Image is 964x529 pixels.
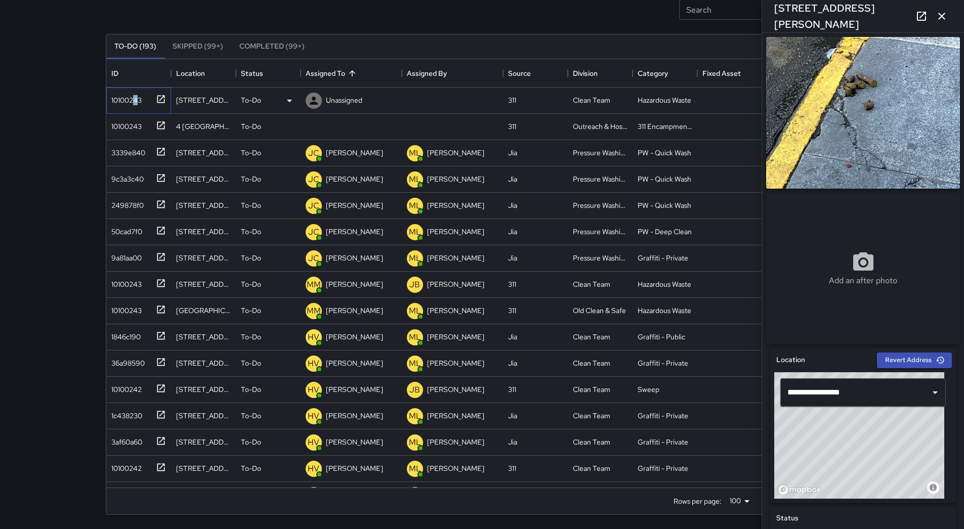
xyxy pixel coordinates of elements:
[633,59,697,87] div: Category
[326,437,383,447] p: [PERSON_NAME]
[409,463,421,475] p: ML
[638,227,692,237] div: PW - Deep Clean
[326,227,383,237] p: [PERSON_NAME]
[107,170,144,184] div: 9c3a3c40
[427,358,484,368] p: [PERSON_NAME]
[176,384,231,394] div: 66 8th Street
[241,200,261,210] p: To-Do
[638,253,688,263] div: Graffiti - Private
[638,95,691,105] div: Hazardous Waste
[573,95,610,105] div: Clean Team
[164,34,231,59] button: Skipped (99+)
[508,95,516,105] div: 311
[503,59,568,87] div: Source
[308,436,319,449] p: HV
[573,121,627,131] div: Outreach & Hospitality
[427,463,484,473] p: [PERSON_NAME]
[427,305,484,316] p: [PERSON_NAME]
[171,59,236,87] div: Location
[573,437,610,447] div: Clean Team
[241,59,263,87] div: Status
[638,411,688,421] div: Graffiti - Private
[508,121,516,131] div: 311
[308,358,319,370] p: HV
[308,200,319,212] p: JC
[326,411,383,421] p: [PERSON_NAME]
[638,174,691,184] div: PW - Quick Wash
[427,411,484,421] p: [PERSON_NAME]
[176,279,231,289] div: 1169 Market Street
[236,59,301,87] div: Status
[326,305,383,316] p: [PERSON_NAME]
[409,331,421,343] p: ML
[427,174,484,184] p: [PERSON_NAME]
[638,463,688,473] div: Graffiti - Private
[573,253,627,263] div: Pressure Washing
[427,227,484,237] p: [PERSON_NAME]
[427,148,484,158] p: [PERSON_NAME]
[241,174,261,184] p: To-Do
[176,200,231,210] div: 10 Mason Street
[409,147,421,159] p: ML
[407,59,447,87] div: Assigned By
[241,384,261,394] p: To-Do
[697,59,762,87] div: Fixed Asset
[573,463,610,473] div: Clean Team
[409,305,421,317] p: ML
[573,411,610,421] div: Clean Team
[508,358,517,368] div: Jia
[409,410,421,422] p: ML
[241,332,261,342] p: To-Do
[107,407,142,421] div: 1c438230
[638,148,691,158] div: PW - Quick Wash
[702,59,741,87] div: Fixed Asset
[326,332,383,342] p: [PERSON_NAME]
[508,253,517,263] div: Jia
[409,200,421,212] p: ML
[326,95,362,105] p: Unassigned
[638,332,685,342] div: Graffiti - Public
[241,437,261,447] p: To-Do
[326,174,383,184] p: [PERSON_NAME]
[176,253,231,263] div: 1020 Market Street
[409,226,421,238] p: ML
[107,249,142,263] div: 9a81aa00
[241,305,261,316] p: To-Do
[409,252,421,264] p: ML
[308,147,319,159] p: JC
[308,410,319,422] p: HV
[176,332,231,342] div: 1400 Mission Street
[176,463,231,473] div: 743a Minna Street
[308,463,319,475] p: HV
[326,253,383,263] p: [PERSON_NAME]
[107,328,141,342] div: 1846c190
[107,459,142,473] div: 10100242
[176,305,231,316] div: 8 Mint Plaza
[508,437,517,447] div: Jia
[107,196,144,210] div: 249878f0
[638,200,691,210] div: PW - Quick Wash
[573,148,627,158] div: Pressure Washing
[573,59,598,87] div: Division
[638,279,691,289] div: Hazardous Waste
[573,227,627,237] div: Pressure Washing
[307,305,321,317] p: MM
[107,275,142,289] div: 10100243
[176,411,231,421] div: 24 6th Street
[107,354,145,368] div: 36a98590
[107,380,142,394] div: 10100242
[508,279,516,289] div: 311
[106,34,164,59] button: To-Do (193)
[638,305,691,316] div: Hazardous Waste
[573,279,610,289] div: Clean Team
[409,279,420,291] p: JB
[427,253,484,263] p: [PERSON_NAME]
[107,91,142,105] div: 10100243
[176,358,231,368] div: 1230 Market Street
[409,436,421,449] p: ML
[241,121,261,131] p: To-Do
[326,358,383,368] p: [PERSON_NAME]
[573,358,610,368] div: Clean Team
[107,223,142,237] div: 50cad7f0
[176,437,231,447] div: 976 Folsom Street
